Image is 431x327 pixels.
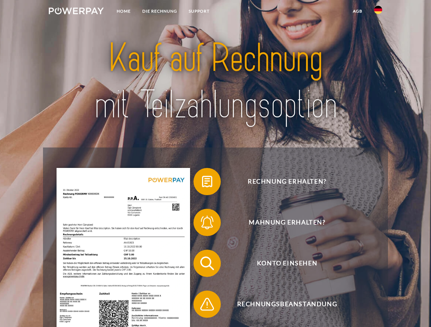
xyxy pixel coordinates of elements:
button: Konto einsehen [193,250,371,277]
a: DIE RECHNUNG [137,5,183,17]
img: qb_search.svg [199,255,216,272]
span: Konto einsehen [203,250,371,277]
img: qb_bell.svg [199,214,216,231]
button: Rechnungsbeanstandung [193,291,371,318]
a: agb [347,5,368,17]
img: qb_warning.svg [199,296,216,313]
span: Rechnungsbeanstandung [203,291,371,318]
img: title-powerpay_de.svg [65,33,366,130]
img: qb_bill.svg [199,173,216,190]
a: SUPPORT [183,5,215,17]
img: de [374,6,382,14]
button: Mahnung erhalten? [193,209,371,236]
a: Home [111,5,137,17]
span: Rechnung erhalten? [203,168,371,195]
span: Mahnung erhalten? [203,209,371,236]
img: logo-powerpay-white.svg [49,7,104,14]
button: Rechnung erhalten? [193,168,371,195]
